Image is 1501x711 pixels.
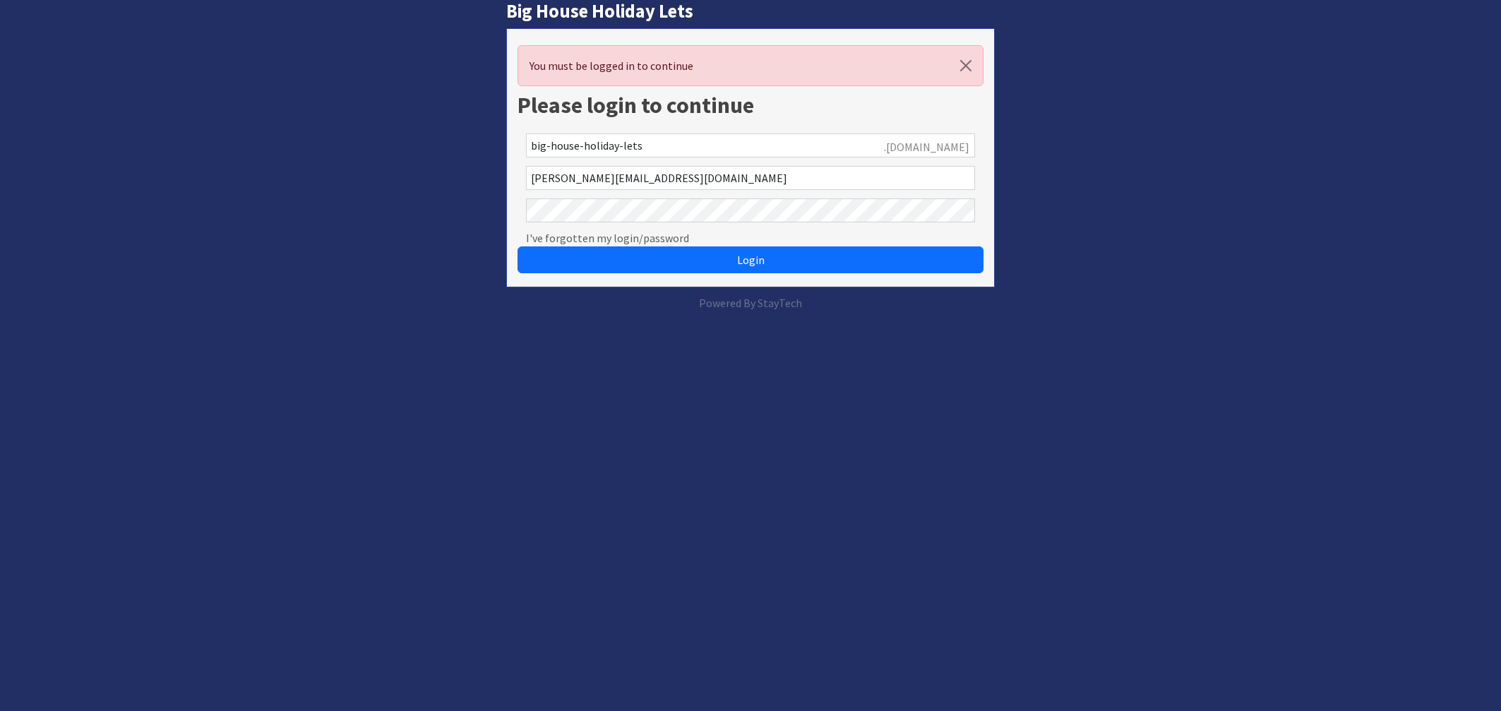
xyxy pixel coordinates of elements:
input: Email [526,166,976,190]
span: .[DOMAIN_NAME] [884,138,969,155]
h1: Please login to continue [518,92,984,119]
div: You must be logged in to continue [518,45,984,86]
span: Login [737,253,765,267]
a: I've forgotten my login/password [526,229,689,246]
input: Account Reference [526,133,976,157]
p: Powered By StayTech [506,294,995,311]
button: Login [518,246,984,273]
